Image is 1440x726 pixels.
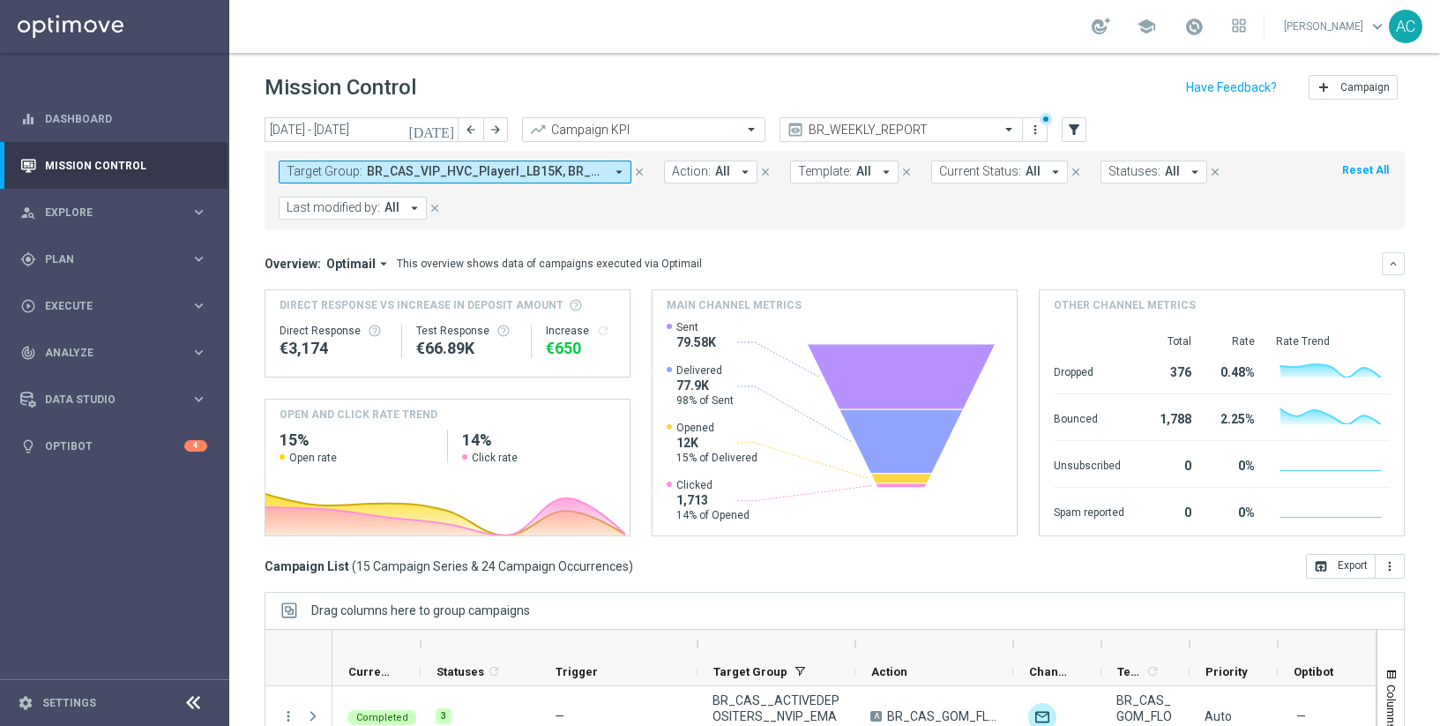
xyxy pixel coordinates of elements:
button: close [631,162,647,182]
colored-tag: Completed [347,708,417,725]
div: Analyze [20,345,190,361]
span: — [555,709,564,723]
i: keyboard_arrow_right [190,297,207,314]
div: Data Studio [20,392,190,408]
span: Completed [356,712,408,723]
div: 0% [1212,450,1255,478]
i: refresh [487,664,501,678]
button: Action: All arrow_drop_down [664,161,757,183]
i: add [1317,80,1331,94]
i: refresh [596,324,610,338]
div: 0 [1145,450,1191,478]
div: Dashboard [20,95,207,142]
div: €66,888 [416,338,516,359]
i: settings [18,695,34,711]
h1: Mission Control [265,75,416,101]
span: 79.58K [676,334,716,350]
button: more_vert [1026,119,1044,140]
div: Increase [546,324,616,338]
button: close [1068,162,1084,182]
h4: Main channel metrics [667,297,802,313]
span: Action: [672,164,711,179]
i: arrow_drop_down [376,256,392,272]
i: equalizer [20,111,36,127]
button: Reset All [1340,161,1391,180]
span: Statuses: [1108,164,1160,179]
ng-select: BR_WEEKLY_REPORT [780,117,1023,142]
div: Mission Control [20,142,207,189]
span: keyboard_arrow_down [1368,17,1387,36]
button: [DATE] [406,117,459,144]
button: close [899,162,914,182]
span: Action [871,665,907,678]
button: lightbulb Optibot 4 [19,439,208,453]
button: Current Status: All arrow_drop_down [931,161,1068,183]
span: Execute [45,301,190,311]
span: — [1296,708,1306,724]
button: arrow_forward [483,117,508,142]
i: keyboard_arrow_right [190,391,207,408]
span: Statuses [436,665,484,678]
span: All [715,164,730,179]
i: close [1070,166,1082,178]
span: Templates [1117,665,1143,678]
i: arrow_drop_down [1048,164,1063,180]
h4: Other channel metrics [1054,297,1196,313]
button: play_circle_outline Execute keyboard_arrow_right [19,299,208,313]
span: Channel [1029,665,1071,678]
span: Campaign [1340,81,1390,94]
span: school [1137,17,1156,36]
div: Row Groups [311,603,530,617]
span: BR_CAS_VIP_HVC_PlayerI_LB15K BR_CAS_VIP_HVC_PlayerI_LB15K_RI_V2 BR_CAS_VIP_HVC_PlayerI_LB15K_V2 B... [367,164,604,179]
button: close [757,162,773,182]
i: arrow_drop_down [407,200,422,216]
multiple-options-button: Export to CSV [1306,558,1405,573]
span: All [1026,164,1041,179]
span: ) [629,558,633,574]
div: 0% [1212,497,1255,525]
i: keyboard_arrow_right [190,204,207,221]
span: Click rate [472,451,518,465]
div: €650 [546,338,616,359]
span: Optibot [1294,665,1333,678]
i: close [429,202,441,214]
span: 15% of Delivered [676,451,757,465]
button: equalizer Dashboard [19,112,208,126]
i: keyboard_arrow_right [190,344,207,361]
span: All [856,164,871,179]
span: 98% of Sent [676,393,734,408]
button: Last modified by: All arrow_drop_down [279,197,427,220]
div: Test Response [416,324,516,338]
i: preview [787,121,804,138]
div: track_changes Analyze keyboard_arrow_right [19,346,208,360]
button: filter_alt [1062,117,1086,142]
div: gps_fixed Plan keyboard_arrow_right [19,252,208,266]
span: Direct Response VS Increase In Deposit Amount [280,297,563,313]
a: Mission Control [45,142,207,189]
i: lightbulb [20,438,36,454]
input: Select date range [265,117,459,142]
a: Optibot [45,423,184,469]
span: Optimail [326,256,376,272]
div: Data Studio keyboard_arrow_right [19,393,208,407]
ng-select: Campaign KPI [522,117,765,142]
i: arrow_back [465,123,477,136]
div: Spam reported [1054,497,1124,525]
i: arrow_forward [489,123,502,136]
div: Unsubscribed [1054,450,1124,478]
div: 1,788 [1145,403,1191,431]
i: person_search [20,205,36,221]
button: more_vert [280,708,296,724]
span: Data Studio [45,394,190,405]
div: Execute [20,298,190,314]
i: keyboard_arrow_down [1387,258,1399,270]
a: Settings [42,698,96,708]
span: All [1165,164,1180,179]
i: [DATE] [408,122,456,138]
div: Optibot [20,423,207,469]
button: close [1207,162,1223,182]
i: arrow_drop_down [737,164,753,180]
button: arrow_back [459,117,483,142]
